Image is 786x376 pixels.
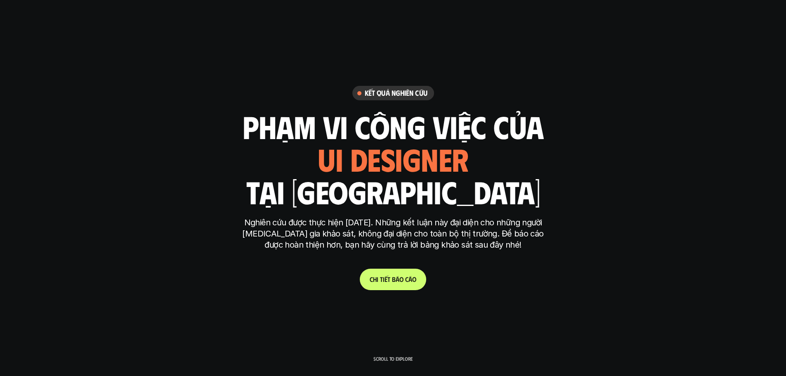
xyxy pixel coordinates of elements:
span: t [380,275,383,283]
span: o [412,275,416,283]
span: ế [385,275,387,283]
span: o [399,275,404,283]
span: b [392,275,396,283]
span: i [377,275,378,283]
a: Chitiếtbáocáo [360,269,426,290]
p: Scroll to explore [373,356,413,362]
span: á [396,275,399,283]
span: i [383,275,385,283]
h1: phạm vi công việc của [243,109,544,144]
span: c [405,275,408,283]
h6: Kết quả nghiên cứu [365,88,427,98]
span: C [370,275,373,283]
span: h [373,275,377,283]
p: Nghiên cứu được thực hiện [DATE]. Những kết luận này đại diện cho những người [MEDICAL_DATA] gia ... [238,217,548,251]
h1: tại [GEOGRAPHIC_DATA] [246,174,540,209]
span: t [387,275,390,283]
span: á [408,275,412,283]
